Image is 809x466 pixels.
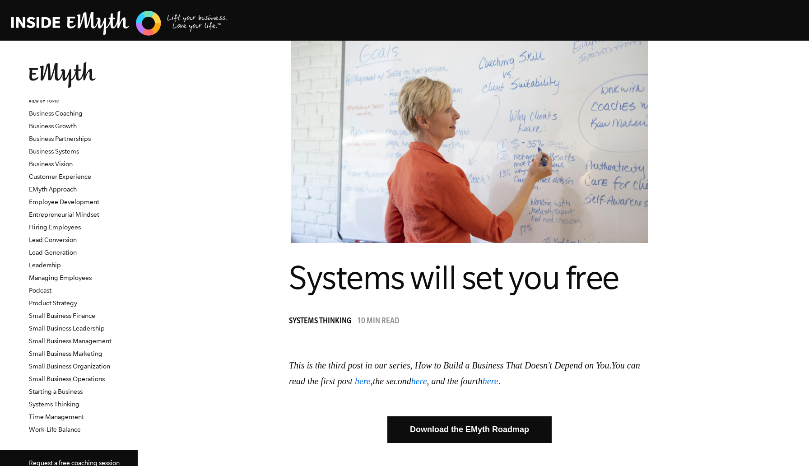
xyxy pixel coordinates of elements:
a: Lead Generation [29,249,77,256]
p: . , . [289,358,650,389]
a: Small Business Organization [29,363,110,370]
a: Small Business Marketing [29,350,102,357]
i: This is the third post in our series, How to Build a Business That Doesn't Depend on You [289,360,609,370]
a: Employee Development [29,198,99,205]
a: Work-Life Balance [29,426,81,433]
i: the second [373,376,411,386]
a: Time Management [29,413,84,420]
a: here [355,376,371,386]
a: Systems Thinking [289,317,356,326]
a: Download the EMyth Roadmap [387,416,552,443]
i: , and the fourth [411,376,498,386]
a: Managing Employees [29,274,92,281]
img: EMyth [29,62,96,88]
img: EMyth Business Coaching [11,9,228,37]
a: Small Business Finance [29,312,95,319]
a: Lead Conversion [29,236,77,243]
a: Business Vision [29,160,73,168]
p: 10 min read [357,317,400,326]
h6: VIEW BY TOPIC [29,99,138,105]
a: Small Business Management [29,337,112,345]
a: Systems Thinking [29,401,79,408]
a: Entrepreneurial Mindset [29,211,99,218]
a: Leadership [29,261,61,269]
a: Small Business Leadership [29,325,105,332]
a: Small Business Operations [29,375,105,382]
a: Business Partnerships [29,135,91,142]
a: Business Systems [29,148,79,155]
span: Systems Thinking [289,317,351,326]
span: Systems will set you free [289,259,619,296]
a: Starting a Business [29,388,83,395]
a: Podcast [29,287,51,294]
a: here [483,376,498,386]
a: Hiring Employees [29,224,81,231]
a: here [411,376,427,386]
a: Customer Experience [29,173,91,180]
a: Business Growth [29,122,77,130]
a: EMyth Approach [29,186,77,193]
a: Business Coaching [29,110,83,117]
a: Product Strategy [29,299,77,307]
